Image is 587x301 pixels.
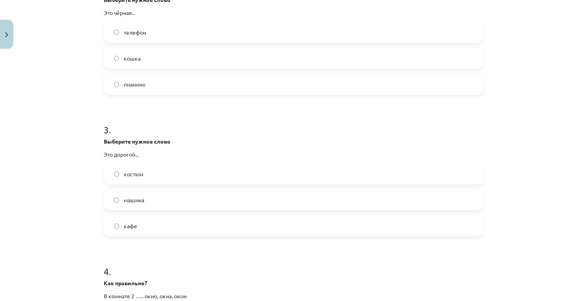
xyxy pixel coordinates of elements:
img: icon-close-lesson-0947bae3869378f0d4975bcd49f059093ad1ed9edebbc8119c70593378902aed.svg [5,32,8,37]
span: машина [124,196,144,204]
input: пианино [114,82,119,87]
h1: 3 . [104,111,483,135]
input: кошка [114,56,119,61]
p: В комнате 2 ….. окно, окна, окон [104,292,483,300]
h1: 4 . [104,252,483,277]
span: кошка [124,54,141,63]
span: телефон [124,28,146,37]
input: телефон [114,30,119,35]
span: кафе [124,222,137,230]
p: Это чёрная.. [104,9,483,17]
input: кафе [114,223,119,229]
strong: Выберите нужное слово [104,138,171,145]
p: Это дорогой... [104,150,483,159]
span: пианино [124,80,145,89]
strong: Как правильно? [104,279,147,286]
input: машина [114,198,119,203]
input: костюм [114,172,119,177]
span: костюм [124,170,143,178]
